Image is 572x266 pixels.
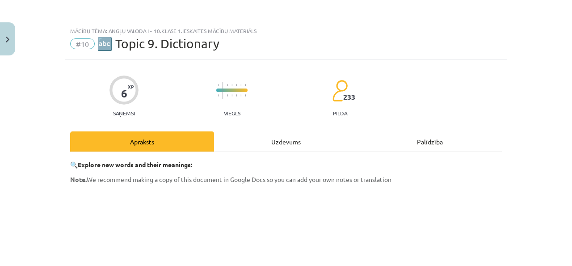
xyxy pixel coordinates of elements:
img: icon-short-line-57e1e144782c952c97e751825c79c345078a6d821885a25fce030b3d8c18986b.svg [231,84,232,86]
img: icon-short-line-57e1e144782c952c97e751825c79c345078a6d821885a25fce030b3d8c18986b.svg [240,84,241,86]
img: icon-short-line-57e1e144782c952c97e751825c79c345078a6d821885a25fce030b3d8c18986b.svg [245,94,246,97]
img: icon-short-line-57e1e144782c952c97e751825c79c345078a6d821885a25fce030b3d8c18986b.svg [236,84,237,86]
span: 🔤 Topic 9. Dictionary [97,36,219,51]
img: icon-short-line-57e1e144782c952c97e751825c79c345078a6d821885a25fce030b3d8c18986b.svg [218,94,219,97]
strong: Explore new words and their meanings: [78,160,192,169]
img: icon-short-line-57e1e144782c952c97e751825c79c345078a6d821885a25fce030b3d8c18986b.svg [236,94,237,97]
p: 🔍 [70,160,502,169]
span: XP [128,84,134,89]
img: students-c634bb4e5e11cddfef0936a35e636f08e4e9abd3cc4e673bd6f9a4125e45ecb1.svg [332,80,348,102]
p: pilda [333,110,347,116]
img: icon-short-line-57e1e144782c952c97e751825c79c345078a6d821885a25fce030b3d8c18986b.svg [227,94,228,97]
span: We recommend making a copy of this document in Google Docs so you can add your own notes or trans... [70,175,391,183]
img: icon-short-line-57e1e144782c952c97e751825c79c345078a6d821885a25fce030b3d8c18986b.svg [240,94,241,97]
img: icon-short-line-57e1e144782c952c97e751825c79c345078a6d821885a25fce030b3d8c18986b.svg [218,84,219,86]
div: Palīdzība [358,131,502,152]
img: icon-close-lesson-0947bae3869378f0d4975bcd49f059093ad1ed9edebbc8119c70593378902aed.svg [6,37,9,42]
img: icon-short-line-57e1e144782c952c97e751825c79c345078a6d821885a25fce030b3d8c18986b.svg [231,94,232,97]
img: icon-short-line-57e1e144782c952c97e751825c79c345078a6d821885a25fce030b3d8c18986b.svg [227,84,228,86]
div: Mācību tēma: Angļu valoda i - 10.klase 1.ieskaites mācību materiāls [70,28,502,34]
div: 6 [121,87,127,100]
span: #10 [70,38,95,49]
div: Apraksts [70,131,214,152]
img: icon-short-line-57e1e144782c952c97e751825c79c345078a6d821885a25fce030b3d8c18986b.svg [245,84,246,86]
p: Saņemsi [109,110,139,116]
p: Viegls [224,110,240,116]
div: Uzdevums [214,131,358,152]
strong: Note. [70,175,87,183]
span: 233 [343,93,355,101]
